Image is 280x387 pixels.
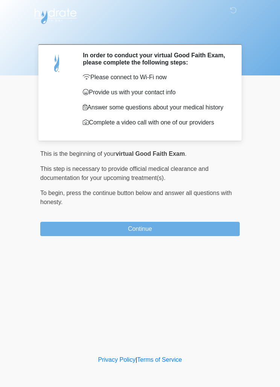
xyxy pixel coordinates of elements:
a: Privacy Policy [98,356,136,363]
span: To begin, [40,190,66,196]
a: | [135,356,137,363]
a: Terms of Service [137,356,182,363]
img: Hydrate IV Bar - Scottsdale Logo [33,6,78,25]
p: Please connect to Wi-Fi now [83,73,228,82]
img: Agent Avatar [46,52,68,74]
h2: In order to conduct your virtual Good Faith Exam, please complete the following steps: [83,52,228,66]
p: Provide us with your contact info [83,88,228,97]
p: Complete a video call with one of our providers [83,118,228,127]
span: This step is necessary to provide official medical clearance and documentation for your upcoming ... [40,166,208,181]
strong: virtual Good Faith Exam [116,150,185,157]
span: This is the beginning of your [40,150,116,157]
h1: ‎ ‎ ‎ [35,27,245,41]
span: press the continue button below and answer all questions with honesty. [40,190,232,205]
span: . [185,150,186,157]
button: Continue [40,222,240,236]
p: Answer some questions about your medical history [83,103,228,112]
